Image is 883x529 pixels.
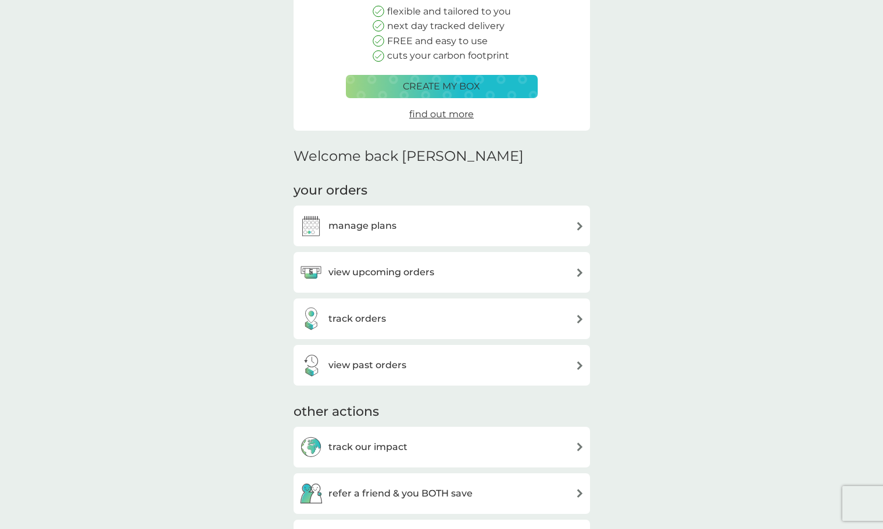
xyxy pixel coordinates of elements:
img: arrow right [575,361,584,370]
h3: other actions [294,403,379,421]
p: cuts your carbon footprint [387,48,509,63]
a: find out more [409,107,474,122]
img: arrow right [575,442,584,451]
h3: view past orders [328,358,406,373]
h3: track our impact [328,440,407,455]
p: flexible and tailored to you [387,4,511,19]
p: next day tracked delivery [387,19,505,34]
p: create my box [403,79,480,94]
img: arrow right [575,222,584,231]
h3: track orders [328,311,386,326]
h3: view upcoming orders [328,265,434,280]
img: arrow right [575,489,584,498]
img: arrow right [575,268,584,277]
h3: your orders [294,182,367,200]
h3: refer a friend & you BOTH save [328,486,473,501]
h3: manage plans [328,218,396,233]
h2: Welcome back [PERSON_NAME] [294,148,524,165]
img: arrow right [575,315,584,323]
button: create my box [346,75,538,98]
p: FREE and easy to use [387,34,488,49]
span: find out more [409,109,474,120]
